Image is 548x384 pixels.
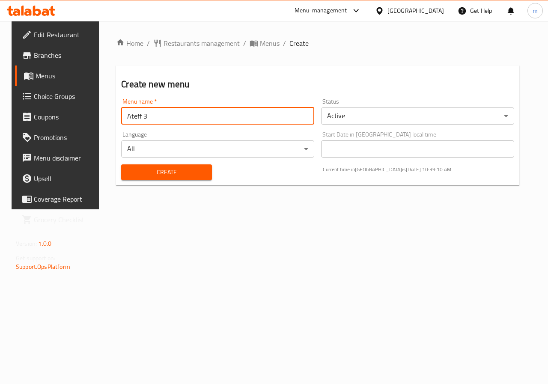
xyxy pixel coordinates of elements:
[15,86,103,107] a: Choice Groups
[121,107,314,125] input: Please enter Menu name
[116,38,519,48] nav: breadcrumb
[15,65,103,86] a: Menus
[34,91,96,101] span: Choice Groups
[250,38,280,48] a: Menus
[34,214,96,225] span: Grocery Checklist
[121,78,514,91] h2: Create new menu
[323,166,514,173] p: Current time in [GEOGRAPHIC_DATA] is [DATE] 10:39:10 AM
[153,38,240,48] a: Restaurants management
[295,6,347,16] div: Menu-management
[260,38,280,48] span: Menus
[34,153,96,163] span: Menu disclaimer
[15,189,103,209] a: Coverage Report
[283,38,286,48] li: /
[16,261,70,272] a: Support.OpsPlatform
[34,50,96,60] span: Branches
[34,194,96,204] span: Coverage Report
[36,71,96,81] span: Menus
[15,209,103,230] a: Grocery Checklist
[121,164,211,180] button: Create
[15,24,103,45] a: Edit Restaurant
[121,140,314,158] div: All
[289,38,309,48] span: Create
[16,253,55,264] span: Get support on:
[15,45,103,65] a: Branches
[15,168,103,189] a: Upsell
[243,38,246,48] li: /
[15,148,103,168] a: Menu disclaimer
[147,38,150,48] li: /
[16,238,37,249] span: Version:
[34,112,96,122] span: Coupons
[116,38,143,48] a: Home
[321,107,514,125] div: Active
[533,6,538,15] span: m
[34,173,96,184] span: Upsell
[38,238,51,249] span: 1.0.0
[34,30,96,40] span: Edit Restaurant
[15,127,103,148] a: Promotions
[164,38,240,48] span: Restaurants management
[34,132,96,143] span: Promotions
[387,6,444,15] div: [GEOGRAPHIC_DATA]
[15,107,103,127] a: Coupons
[128,167,205,178] span: Create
